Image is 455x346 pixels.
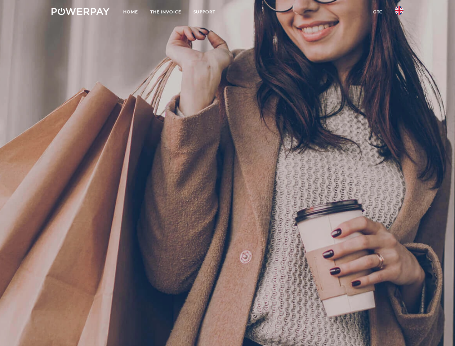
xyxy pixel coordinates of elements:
[367,5,389,18] a: GTC
[187,5,222,18] a: Support
[395,6,403,15] img: en
[52,8,110,15] img: logo-powerpay-white.svg
[144,5,187,18] a: THE INVOICE
[117,5,144,18] a: Home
